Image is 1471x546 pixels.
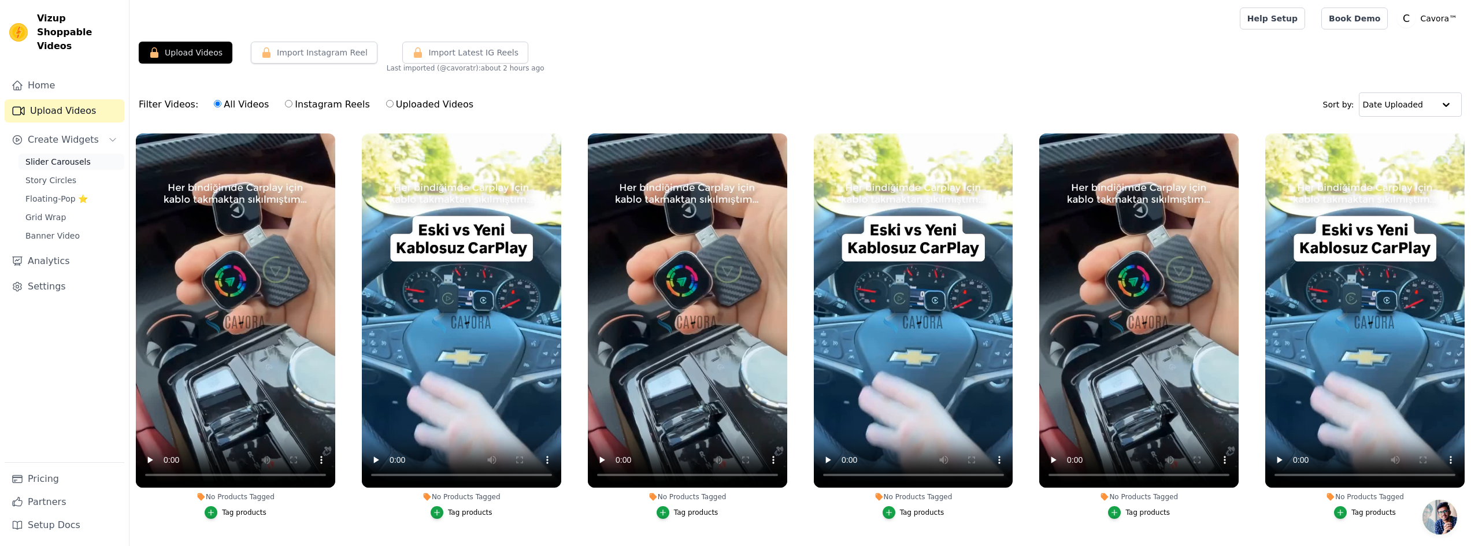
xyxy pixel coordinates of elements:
[139,91,480,118] div: Filter Videos:
[28,133,99,147] span: Create Widgets
[1108,506,1170,519] button: Tag products
[205,506,266,519] button: Tag products
[362,492,561,502] div: No Products Tagged
[5,250,124,273] a: Analytics
[674,508,718,517] div: Tag products
[588,492,787,502] div: No Products Tagged
[386,100,394,107] input: Uploaded Videos
[136,492,335,502] div: No Products Tagged
[1416,8,1462,29] p: Cavora™
[18,209,124,225] a: Grid Wrap
[5,491,124,514] a: Partners
[251,42,377,64] button: Import Instagram Reel
[428,47,518,58] span: Import Latest IG Reels
[1321,8,1388,29] a: Book Demo
[25,193,88,205] span: Floating-Pop ⭐
[814,492,1013,502] div: No Products Tagged
[18,191,124,207] a: Floating-Pop ⭐
[1403,13,1410,24] text: C
[1240,8,1305,29] a: Help Setup
[1125,508,1170,517] div: Tag products
[284,97,370,112] label: Instagram Reels
[37,12,120,53] span: Vizup Shoppable Videos
[18,172,124,188] a: Story Circles
[222,508,266,517] div: Tag products
[214,100,221,107] input: All Videos
[431,506,492,519] button: Tag products
[5,128,124,151] button: Create Widgets
[18,228,124,244] a: Banner Video
[213,97,269,112] label: All Videos
[285,100,292,107] input: Instagram Reels
[25,230,80,242] span: Banner Video
[1422,500,1457,534] div: Açık sohbet
[5,74,124,97] a: Home
[25,211,66,223] span: Grid Wrap
[448,508,492,517] div: Tag products
[1351,508,1396,517] div: Tag products
[1334,506,1396,519] button: Tag products
[883,506,944,519] button: Tag products
[386,97,474,112] label: Uploaded Videos
[5,275,124,298] a: Settings
[387,64,544,73] span: Last imported (@ cavoratr ): about 2 hours ago
[139,42,232,64] button: Upload Videos
[25,174,76,186] span: Story Circles
[5,514,124,537] a: Setup Docs
[1265,492,1465,502] div: No Products Tagged
[1323,92,1462,117] div: Sort by:
[25,156,91,168] span: Slider Carousels
[1397,8,1462,29] button: C Cavora™
[5,99,124,122] a: Upload Videos
[657,506,718,519] button: Tag products
[1039,492,1239,502] div: No Products Tagged
[900,508,944,517] div: Tag products
[402,42,528,64] button: Import Latest IG Reels
[9,23,28,42] img: Vizup
[18,154,124,170] a: Slider Carousels
[5,467,124,491] a: Pricing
